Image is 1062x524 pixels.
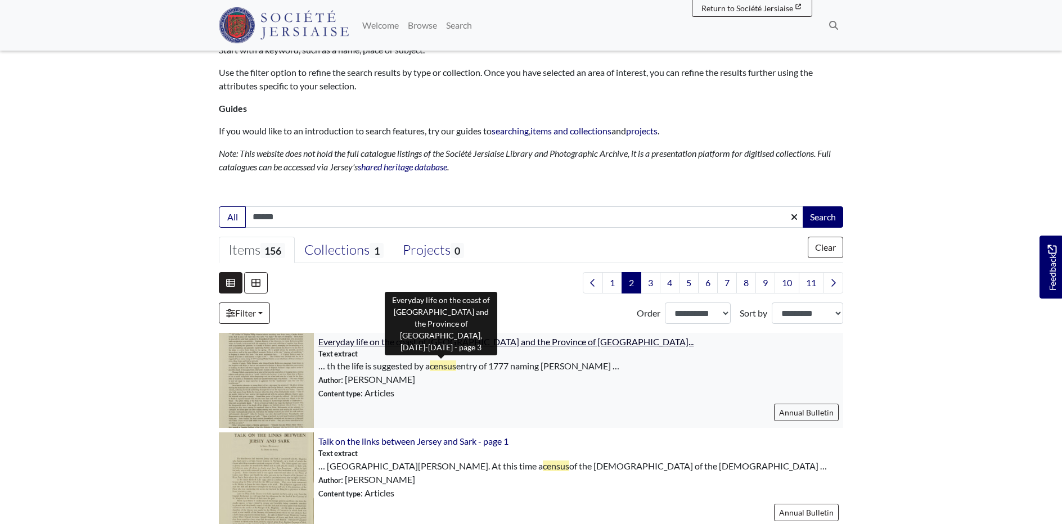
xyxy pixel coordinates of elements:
[583,272,603,293] a: Previous page
[370,243,383,258] span: 1
[219,206,246,228] button: All
[304,242,383,259] div: Collections
[219,66,843,93] p: Use the filter option to refine the search results by type or collection. Once you have selected ...
[808,237,843,258] button: Clear
[318,349,358,359] span: Text extract
[626,125,658,136] a: projects
[358,14,403,37] a: Welcome
[578,272,843,293] nav: pagination
[219,103,247,114] strong: Guides
[358,161,447,172] a: shared heritage database
[492,125,529,136] a: searching
[679,272,699,293] a: Goto page 5
[260,243,285,258] span: 156
[318,436,508,446] a: Talk on the links between Jersey and Sark - page 1
[543,460,569,471] span: census
[318,336,694,347] a: Everyday life on the coast of [GEOGRAPHIC_DATA] and the Province of [GEOGRAPHIC_DATA]...
[736,272,756,293] a: Goto page 8
[219,124,843,138] p: If you would like to an introduction to search features, try our guides to , and .
[660,272,679,293] a: Goto page 4
[219,333,314,428] img: Everyday life on the coast of Acadia and the Province of Quebec, 1767-1787 - page 3
[403,242,464,259] div: Projects
[641,272,660,293] a: Goto page 3
[1039,236,1062,299] a: Would you like to provide feedback?
[318,359,619,373] span: … th the life is suggested by a entry of 1777 naming [PERSON_NAME] …
[451,243,464,258] span: 0
[602,272,622,293] a: Goto page 1
[318,448,358,459] span: Text extract
[701,3,793,13] span: Return to Société Jersiaise
[823,272,843,293] a: Next page
[637,306,660,320] label: Order
[442,14,476,37] a: Search
[245,206,804,228] input: Enter one or more search terms...
[622,272,641,293] span: Goto page 2
[318,386,394,400] span: : Articles
[799,272,823,293] a: Goto page 11
[803,206,843,228] button: Search
[403,14,442,37] a: Browse
[318,486,394,500] span: : Articles
[219,7,349,43] img: Société Jersiaise
[219,148,831,172] em: Note: This website does not hold the full catalogue listings of the Société Jersiaise Library and...
[318,373,415,386] span: : [PERSON_NAME]
[755,272,775,293] a: Goto page 9
[318,459,827,473] span: … [GEOGRAPHIC_DATA][PERSON_NAME]. At this time a of the [DEMOGRAPHIC_DATA] of the [DEMOGRAPHIC_DA...
[774,404,839,421] a: Annual Bulletin
[219,4,349,46] a: Société Jersiaise logo
[318,473,415,486] span: : [PERSON_NAME]
[318,476,341,485] span: Author
[717,272,737,293] a: Goto page 7
[318,489,361,498] span: Content type
[698,272,718,293] a: Goto page 6
[430,360,456,371] span: census
[385,292,497,355] div: Everyday life on the coast of [GEOGRAPHIC_DATA] and the Province of [GEOGRAPHIC_DATA], [DATE]-[DA...
[318,376,341,385] span: Author
[1045,245,1059,291] span: Feedback
[774,504,839,521] a: Annual Bulletin
[530,125,611,136] a: items and collections
[775,272,799,293] a: Goto page 10
[219,302,270,324] a: Filter
[228,242,285,259] div: Items
[740,306,767,320] label: Sort by
[318,389,361,398] span: Content type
